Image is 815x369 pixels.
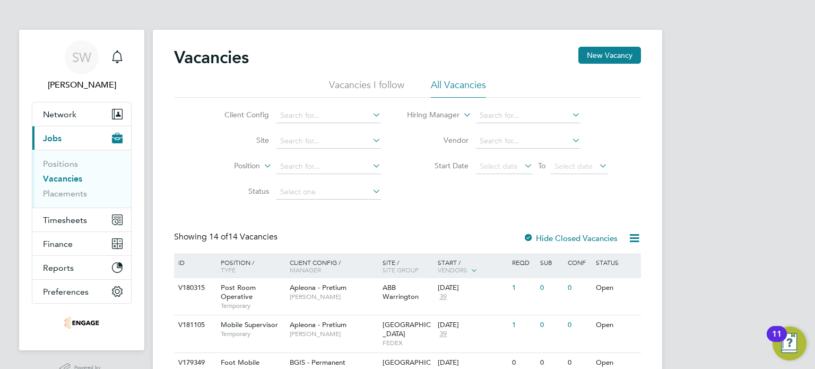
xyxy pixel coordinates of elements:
span: Preferences [43,287,89,297]
label: Status [208,186,269,196]
span: Manager [290,265,321,274]
div: 0 [537,315,565,335]
span: Network [43,109,76,119]
input: Select one [276,185,381,200]
span: Steve West [32,79,132,91]
div: [DATE] [438,284,507,293]
button: Jobs [32,126,131,150]
img: stallionrecruitment-logo-retina.png [64,314,99,331]
button: Finance [32,232,131,255]
input: Search for... [276,159,381,174]
span: Temporary [221,302,284,310]
span: ABB Warrington [383,283,419,301]
span: Apleona - Pretium [290,320,346,329]
label: Start Date [407,161,469,170]
a: Positions [43,159,78,169]
span: 39 [438,293,448,302]
div: [DATE] [438,321,507,330]
label: Hide Closed Vacancies [523,233,618,243]
div: Client Config / [287,253,380,279]
a: Vacancies [43,174,82,184]
label: Vendor [407,135,469,145]
div: V181105 [176,315,213,335]
button: Timesheets [32,208,131,231]
span: Mobile Supervisor [221,320,278,329]
div: V180315 [176,278,213,298]
span: [PERSON_NAME] [290,330,377,338]
input: Search for... [276,134,381,149]
div: Jobs [32,150,131,208]
a: Placements [43,188,87,199]
div: 0 [565,315,593,335]
span: Site Group [383,265,419,274]
button: Network [32,102,131,126]
div: Reqd [509,253,537,271]
li: Vacancies I follow [329,79,404,98]
span: Vendors [438,265,467,274]
span: Post Room Operative [221,283,256,301]
span: Temporary [221,330,284,338]
div: 11 [772,334,782,348]
label: Site [208,135,269,145]
button: New Vacancy [578,47,641,64]
div: Sub [537,253,565,271]
div: Start / [435,253,509,280]
button: Preferences [32,280,131,303]
span: 14 Vacancies [209,231,278,242]
span: FEDEX [383,339,433,347]
span: Select date [480,161,518,171]
div: 0 [565,278,593,298]
span: To [535,159,549,173]
span: BGIS - Permanent [290,358,345,367]
input: Search for... [476,134,580,149]
label: Hiring Manager [398,110,459,121]
span: SW [72,50,91,64]
span: Jobs [43,133,62,143]
div: 0 [537,278,565,298]
li: All Vacancies [431,79,486,98]
div: [DATE] [438,358,507,367]
span: [PERSON_NAME] [290,293,377,301]
span: 14 of [209,231,228,242]
span: 39 [438,330,448,339]
div: Conf [565,253,593,271]
div: ID [176,253,213,271]
label: Client Config [208,110,269,119]
nav: Main navigation [19,30,144,350]
a: Go to home page [32,314,132,331]
input: Search for... [276,108,381,123]
span: Apleona - Pretium [290,283,346,292]
span: [GEOGRAPHIC_DATA] [383,320,431,338]
label: Position [199,161,260,171]
div: Showing [174,231,280,243]
h2: Vacancies [174,47,249,68]
span: Finance [43,239,73,249]
span: Timesheets [43,215,87,225]
div: Status [593,253,639,271]
div: Site / [380,253,436,279]
span: Reports [43,263,74,273]
div: Open [593,278,639,298]
div: 1 [509,278,537,298]
a: SW[PERSON_NAME] [32,40,132,91]
input: Search for... [476,108,580,123]
div: Open [593,315,639,335]
button: Open Resource Center, 11 new notifications [773,327,807,361]
span: Select date [554,161,593,171]
button: Reports [32,256,131,279]
div: Position / [213,253,287,279]
span: Type [221,265,236,274]
div: 1 [509,315,537,335]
